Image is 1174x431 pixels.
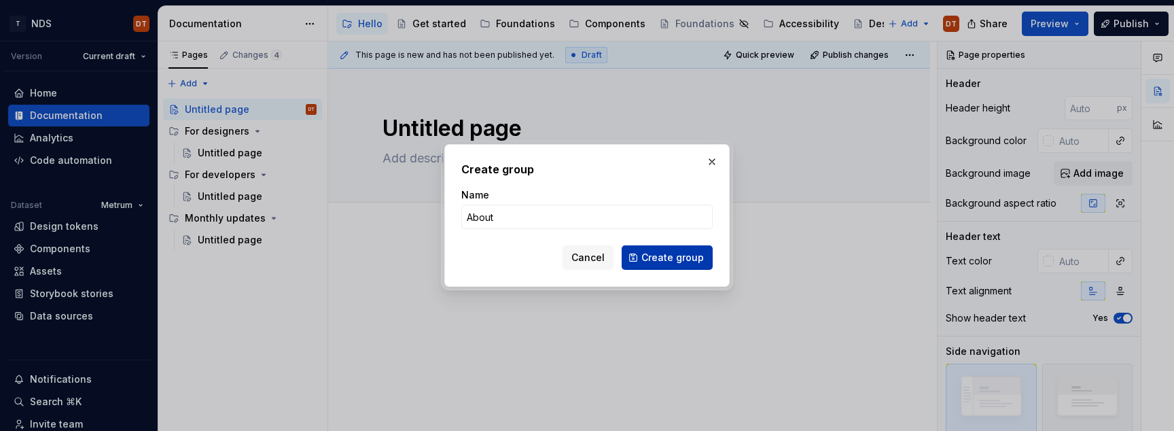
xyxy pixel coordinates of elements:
label: Name [461,188,489,202]
button: Cancel [563,245,613,270]
button: Create group [622,245,713,270]
h2: Create group [461,161,713,177]
span: Create group [641,251,704,264]
span: Cancel [571,251,605,264]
